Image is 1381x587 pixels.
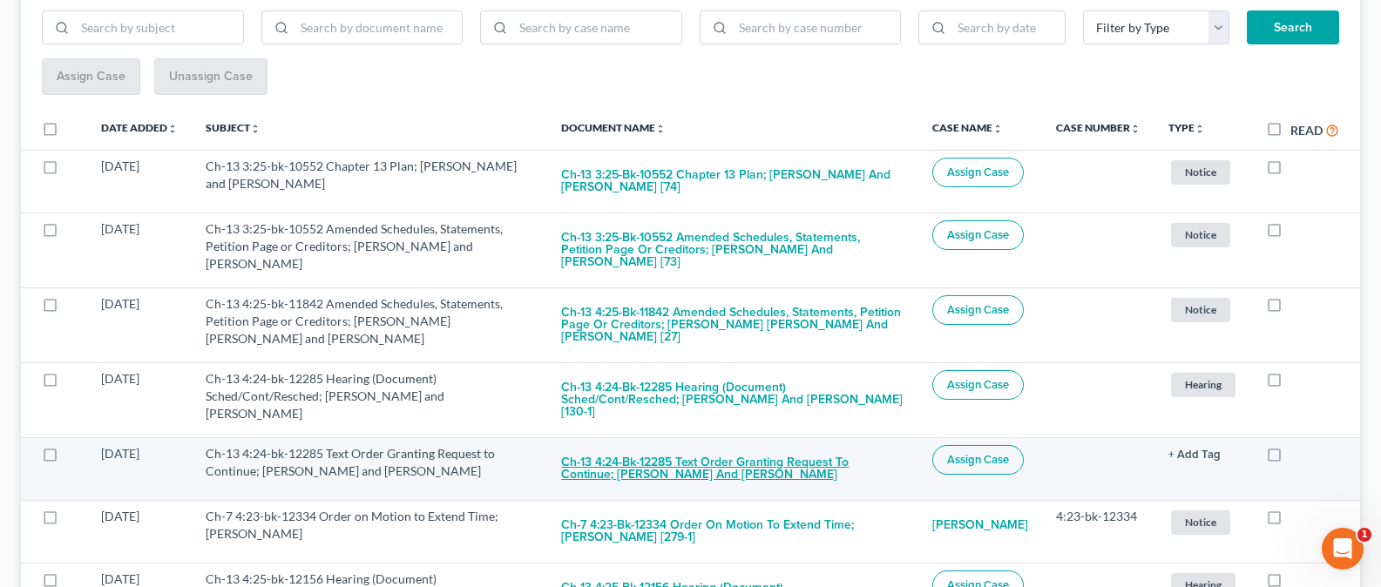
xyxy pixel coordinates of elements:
button: Assign Case [932,220,1024,250]
i: unfold_more [1195,124,1205,134]
input: Search by date [951,11,1065,44]
td: [DATE] [87,437,192,500]
a: Notice [1168,508,1238,536]
span: 1 [1357,528,1371,542]
span: Notice [1171,510,1230,534]
a: Document Nameunfold_more [561,121,666,134]
button: Assign Case [932,158,1024,187]
td: Ch-13 4:24-bk-12285 Hearing (Document) Sched/Cont/Resched; [PERSON_NAME] and [PERSON_NAME] [192,362,547,437]
i: unfold_more [992,124,1003,134]
span: Assign Case [947,228,1009,242]
span: Assign Case [947,165,1009,179]
button: Ch-7 4:23-bk-12334 Order on Motion to Extend Time; [PERSON_NAME] [279-1] [561,508,904,555]
span: Assign Case [947,378,1009,392]
a: Date Addedunfold_more [101,121,178,134]
label: Read [1290,121,1323,139]
i: unfold_more [167,124,178,134]
button: Assign Case [932,295,1024,325]
span: Notice [1171,223,1230,246]
input: Search by subject [75,11,243,44]
a: Notice [1168,295,1238,324]
td: Ch-13 4:25-bk-11842 Amended Schedules, Statements, Petition Page or Creditors; [PERSON_NAME] [PER... [192,287,547,362]
a: Case Numberunfold_more [1056,121,1141,134]
input: Search by document name [294,11,463,44]
span: Notice [1171,160,1230,184]
a: + Add Tag [1168,445,1238,462]
a: [PERSON_NAME] [932,508,1028,543]
i: unfold_more [1130,124,1141,134]
iframe: Intercom live chat [1322,528,1364,570]
input: Search by case name [513,11,681,44]
td: Ch-13 3:25-bk-10552 Amended Schedules, Statements, Petition Page or Creditors; [PERSON_NAME] and ... [192,213,547,287]
a: Hearing [1168,370,1238,399]
td: Ch-13 4:24-bk-12285 Text Order Granting Request to Continue; [PERSON_NAME] and [PERSON_NAME] [192,437,547,500]
td: 4:23-bk-12334 [1042,500,1154,563]
button: Search [1247,10,1339,45]
td: [DATE] [87,213,192,287]
button: + Add Tag [1168,449,1221,461]
td: [DATE] [87,500,192,563]
button: Ch-13 3:25-bk-10552 Chapter 13 Plan; [PERSON_NAME] and [PERSON_NAME] [74] [561,158,904,205]
span: Notice [1171,298,1230,321]
input: Search by case number [733,11,901,44]
a: Case Nameunfold_more [932,121,1003,134]
button: Assign Case [932,445,1024,475]
td: [DATE] [87,287,192,362]
button: Ch-13 3:25-bk-10552 Amended Schedules, Statements, Petition Page or Creditors; [PERSON_NAME] and ... [561,220,904,280]
td: Ch-13 3:25-bk-10552 Chapter 13 Plan; [PERSON_NAME] and [PERSON_NAME] [192,150,547,213]
a: Notice [1168,220,1238,249]
button: Ch-13 4:25-bk-11842 Amended Schedules, Statements, Petition Page or Creditors; [PERSON_NAME] [PER... [561,295,904,354]
a: Notice [1168,158,1238,186]
span: Assign Case [947,453,1009,467]
button: Assign Case [932,370,1024,400]
span: Assign Case [947,303,1009,317]
a: Subjectunfold_more [206,121,261,134]
span: Hearing [1171,373,1235,396]
td: [DATE] [87,362,192,437]
button: Ch-13 4:24-bk-12285 Hearing (Document) Sched/Cont/Resched; [PERSON_NAME] and [PERSON_NAME] [130-1] [561,370,904,429]
i: unfold_more [250,124,261,134]
button: Ch-13 4:24-bk-12285 Text Order Granting Request to Continue; [PERSON_NAME] and [PERSON_NAME] [561,445,904,492]
a: Typeunfold_more [1168,121,1205,134]
i: unfold_more [655,124,666,134]
td: [DATE] [87,150,192,213]
td: Ch-7 4:23-bk-12334 Order on Motion to Extend Time; [PERSON_NAME] [192,500,547,563]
